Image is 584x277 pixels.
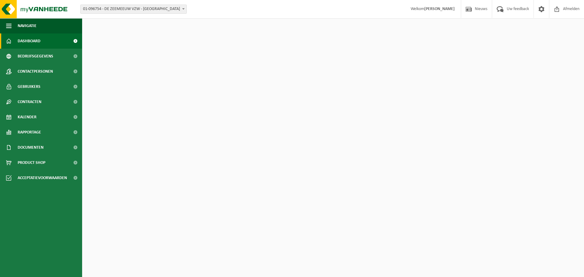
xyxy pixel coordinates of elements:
span: Contactpersonen [18,64,53,79]
span: Acceptatievoorwaarden [18,170,67,185]
span: Dashboard [18,33,40,49]
span: Navigatie [18,18,36,33]
span: Contracten [18,94,41,109]
span: Bedrijfsgegevens [18,49,53,64]
span: Product Shop [18,155,45,170]
strong: [PERSON_NAME] [424,7,455,11]
span: Kalender [18,109,36,125]
span: 01-096754 - DE ZEEMEEUW VZW - SINT-JOZEFINSTITUUT - MIDDELKERKE [81,5,186,13]
span: Gebruikers [18,79,40,94]
span: Documenten [18,140,43,155]
span: 01-096754 - DE ZEEMEEUW VZW - SINT-JOZEFINSTITUUT - MIDDELKERKE [80,5,187,14]
span: Rapportage [18,125,41,140]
